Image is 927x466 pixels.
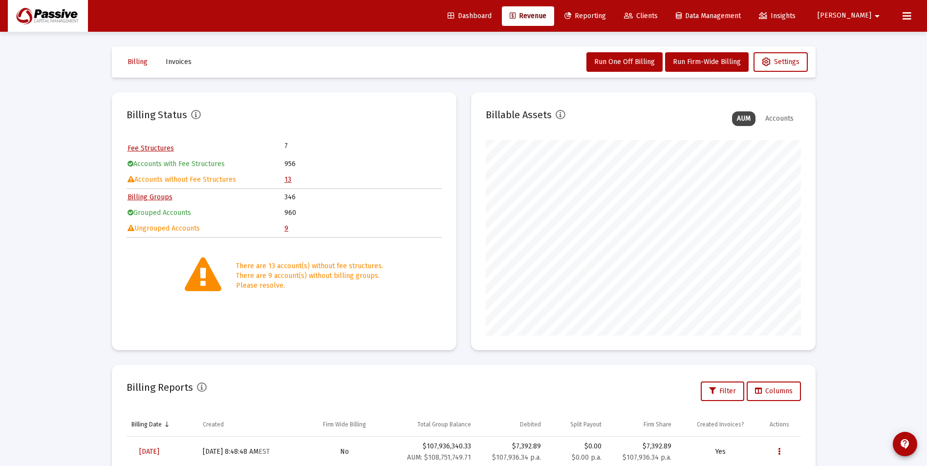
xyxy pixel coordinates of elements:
[606,413,676,436] td: Column Firm Share
[120,52,155,72] button: Billing
[502,6,554,26] a: Revenue
[284,157,441,171] td: 956
[665,52,749,72] button: Run Firm-Wide Billing
[236,271,383,281] div: There are 9 account(s) without billing groups.
[709,387,736,395] span: Filter
[644,421,671,428] div: Firm Share
[681,447,760,457] div: Yes
[127,413,198,436] td: Column Billing Date
[284,141,363,151] td: 7
[762,58,799,66] span: Settings
[732,111,755,126] div: AUM
[765,413,801,436] td: Column Actions
[417,421,471,428] div: Total Group Balance
[131,421,162,428] div: Billing Date
[624,12,658,20] span: Clients
[481,442,541,451] div: $7,392.89
[701,381,744,401] button: Filter
[392,442,471,463] div: $107,936,340.33
[284,206,441,220] td: 960
[586,52,663,72] button: Run One Off Billing
[448,12,492,20] span: Dashboard
[492,453,541,462] small: $107,936.34 p.a.
[128,157,284,171] td: Accounts with Fee Structures
[754,52,808,72] button: Settings
[284,190,441,205] td: 346
[570,421,602,428] div: Split Payout
[557,6,614,26] a: Reporting
[546,413,606,436] td: Column Split Payout
[611,442,671,451] div: $7,392.89
[203,421,224,428] div: Created
[259,447,270,456] small: EST
[760,111,798,126] div: Accounts
[770,421,789,428] div: Actions
[673,58,741,66] span: Run Firm-Wide Billing
[751,6,803,26] a: Insights
[551,442,602,463] div: $0.00
[594,58,655,66] span: Run One Off Billing
[440,6,499,26] a: Dashboard
[301,413,388,436] td: Column Firm Wide Billing
[510,12,546,20] span: Revenue
[128,206,284,220] td: Grouped Accounts
[284,224,288,233] a: 9
[203,447,296,457] div: [DATE] 8:48:48 AM
[388,413,476,436] td: Column Total Group Balance
[676,413,765,436] td: Column Created Invoices?
[128,172,284,187] td: Accounts without Fee Structures
[407,453,471,462] small: AUM: $108,751,749.71
[127,380,193,395] h2: Billing Reports
[131,442,167,462] a: [DATE]
[15,6,81,26] img: Dashboard
[806,6,895,25] button: [PERSON_NAME]
[572,453,602,462] small: $0.00 p.a.
[139,447,159,456] span: [DATE]
[871,6,883,26] mat-icon: arrow_drop_down
[236,261,383,271] div: There are 13 account(s) without fee structures.
[747,381,801,401] button: Columns
[236,281,383,291] div: Please resolve.
[127,107,187,123] h2: Billing Status
[676,12,741,20] span: Data Management
[616,6,666,26] a: Clients
[284,175,291,184] a: 13
[128,221,284,236] td: Ungrouped Accounts
[486,107,552,123] h2: Billable Assets
[697,421,744,428] div: Created Invoices?
[759,12,796,20] span: Insights
[128,144,174,152] a: Fee Structures
[476,413,546,436] td: Column Debited
[128,193,172,201] a: Billing Groups
[323,421,366,428] div: Firm Wide Billing
[668,6,749,26] a: Data Management
[564,12,606,20] span: Reporting
[899,438,911,450] mat-icon: contact_support
[158,52,199,72] button: Invoices
[306,447,383,457] div: No
[623,453,671,462] small: $107,936.34 p.a.
[198,413,301,436] td: Column Created
[818,12,871,20] span: [PERSON_NAME]
[166,58,192,66] span: Invoices
[520,421,541,428] div: Debited
[128,58,148,66] span: Billing
[755,387,793,395] span: Columns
